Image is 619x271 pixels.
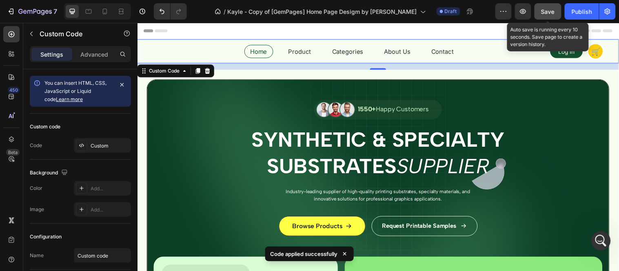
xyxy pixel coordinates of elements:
p: Custom Code [40,29,109,39]
div: However, I will make sure to keep you updated if they are able to complete it earlier. I will mon... [13,38,127,86]
p: 7 [53,7,57,16]
img: gempages_524722224448406336-76d65f71-1bdd-423f-95f2-f06e2942ed8f.png [182,80,222,96]
div: Image [30,206,44,213]
div: Color [30,185,42,192]
a: Contact [293,23,328,35]
p: Settings [40,50,63,59]
button: Home [128,3,143,19]
div: there are some margin or paddign or gap in this , i want to remove thsi [36,189,150,205]
p: Industry-leading supplier of high-quality printing substrates, specialty materials, and [123,168,366,175]
div: Undo/Redo [154,3,187,20]
a: Categories [193,23,236,35]
div: 450 [8,87,20,93]
img: gempages_524722224448406336-303daefb-3213-4f0c-a88b-614fcb95f918.png [340,137,375,170]
div: ok givme custom code [79,97,157,115]
a: Product [148,23,183,35]
div: Configuration [30,233,62,240]
strong: 1550+ [224,84,243,92]
div: Publish [572,7,592,16]
p: innovative solutions for professional graphics applications. [123,175,366,183]
i: Supplier [264,133,358,158]
strong: Substrates [132,133,264,158]
button: Publish [565,3,599,20]
p: Code applied successfully [270,250,337,258]
div: Sure, I'll ask the team to check on this and we will provide you with the custom code later on [7,122,134,156]
div: Custom Code [10,45,45,53]
div: Custom [91,142,129,150]
a: Learn more [56,96,83,102]
strong: Synthetic & Specialty [116,106,373,131]
p: Đang hoạt động [40,10,82,18]
button: go back [5,3,21,19]
textarea: Tin nhắn... [7,192,156,205]
button: Scroll to bottom [75,172,89,186]
div: Custom code [30,123,60,130]
button: Send a message… [140,205,153,218]
div: 4S says… [7,162,157,185]
span: Save [541,8,555,15]
button: Gif picker [26,209,32,215]
div: Add... [91,185,129,192]
button: Upload attachment [39,209,45,215]
button: Emoji picker [13,209,19,215]
span: You can insert HTML, CSS, JavaScript or Liquid code [44,80,106,102]
div: Add... [91,206,129,214]
div: Code [30,142,42,149]
button: Save [535,3,561,20]
div: ok givme custom code [85,102,150,110]
div: Beta [6,149,20,156]
div: Kayle says… [7,122,157,162]
div: Close [143,3,158,18]
div: Background [30,167,69,178]
button: <p>Request Printable Samples</p> [238,196,346,217]
p: Browse Products [158,202,209,212]
div: Sure, I'll ask the team to check on this and we will provide you with the custom code later on [13,127,127,151]
button: <p>Browse Products</p> [144,196,232,217]
a: About Us [246,23,284,35]
h1: [PERSON_NAME] [40,4,93,10]
p: Happy Customers [224,82,298,94]
p: Request Printable Samples [249,202,324,211]
iframe: To enrich screen reader interactions, please activate Accessibility in Grammarly extension settings [591,231,611,251]
div: Name [30,252,44,259]
div: 4S says… [7,97,157,122]
div: 🛒 [459,22,473,36]
img: Profile image for Jamie [23,4,36,18]
button: 7 [3,3,61,20]
a: Log In [420,22,453,36]
span: Kayle - Copy of [GemPages] Home Page Desigm by [PERSON_NAME] [227,7,417,16]
span: Draft [445,8,457,15]
p: Advanced [80,50,108,59]
span: / [224,7,226,16]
